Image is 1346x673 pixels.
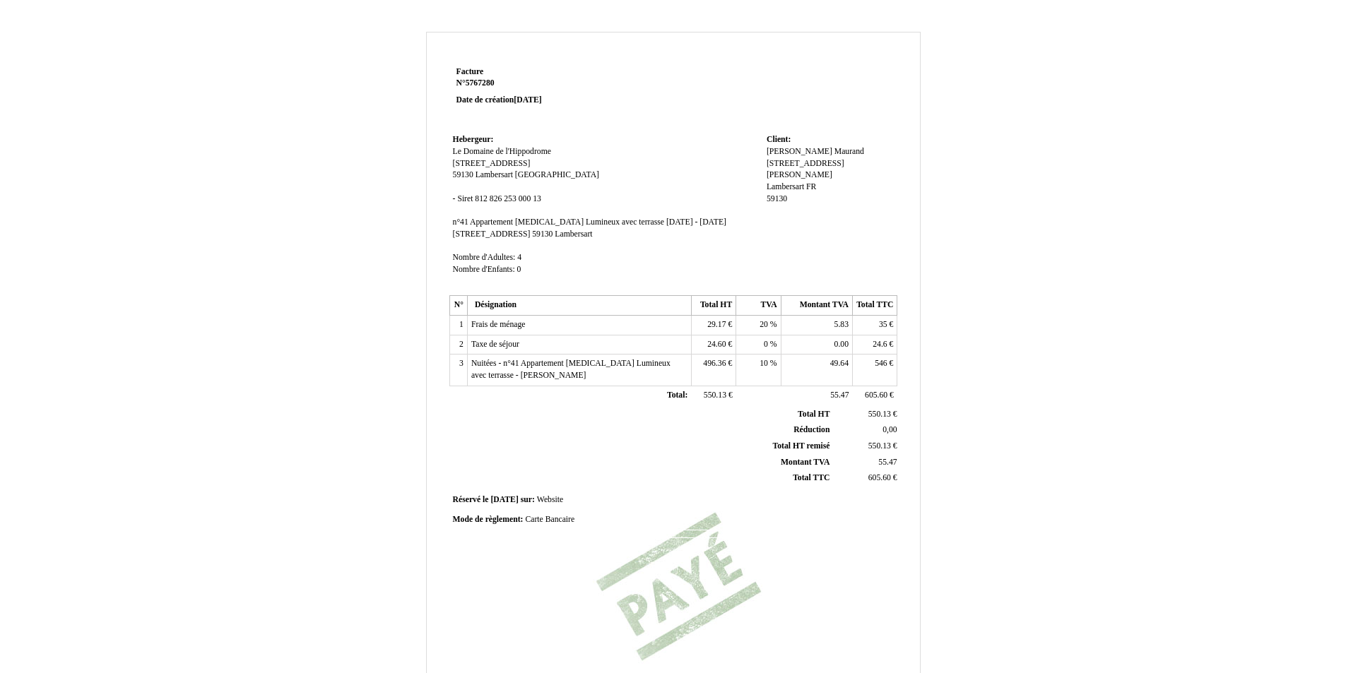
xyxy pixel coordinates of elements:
[781,458,830,467] span: Montant TVA
[517,265,521,274] span: 0
[865,391,887,400] span: 605.60
[456,95,542,105] strong: Date de création
[834,340,849,349] span: 0.00
[764,340,768,349] span: 0
[453,230,531,239] span: [STREET_ADDRESS]
[834,320,849,329] span: 5.83
[806,182,816,191] span: FR
[832,470,899,487] td: €
[707,340,726,349] span: 24.60
[793,473,830,482] span: Total TTC
[537,495,563,504] span: Website
[767,182,804,191] span: Lambersart
[853,386,897,405] td: €
[449,335,467,355] td: 2
[868,441,891,451] span: 550.13
[830,359,849,368] span: 49.64
[767,159,844,180] span: [STREET_ADDRESS][PERSON_NAME]
[532,230,553,239] span: 59130
[760,359,768,368] span: 10
[691,386,736,405] td: €
[736,355,781,386] td: %
[467,296,691,316] th: Désignation
[691,355,736,386] td: €
[781,296,852,316] th: Montant TVA
[853,335,897,355] td: €
[525,515,574,524] span: Carte Bancaire
[453,159,531,168] span: [STREET_ADDRESS]
[767,147,832,156] span: [PERSON_NAME]
[555,230,592,239] span: Lambersart
[834,147,864,156] span: Maurand
[490,495,518,504] span: [DATE]
[453,495,489,504] span: Réservé le
[879,320,887,329] span: 35
[878,458,897,467] span: 55.47
[515,170,599,179] span: [GEOGRAPHIC_DATA]
[875,359,887,368] span: 546
[873,340,887,349] span: 24.6
[457,194,541,203] span: Siret 812 826 253 000 13
[691,335,736,355] td: €
[853,355,897,386] td: €
[453,265,515,274] span: Nombre d'Enfants:
[517,253,521,262] span: 4
[793,425,830,434] span: Réduction
[798,410,830,419] span: Total HT
[456,78,625,89] strong: N°
[691,296,736,316] th: Total HT
[453,147,551,156] span: Le Domaine de l'Hippodrome
[514,95,541,105] span: [DATE]
[453,218,664,227] span: n°41 Appartement [MEDICAL_DATA] Lumineux avec terrasse
[453,170,473,179] span: 59130
[449,316,467,335] td: 1
[868,410,891,419] span: 550.13
[453,253,516,262] span: Nombre d'Adultes:
[767,194,787,203] span: 59130
[453,515,524,524] span: Mode de règlement:
[521,495,535,504] span: sur:
[471,340,519,349] span: Taxe de séjour
[456,67,484,76] span: Facture
[707,320,726,329] span: 29.17
[882,425,897,434] span: 0,00
[471,359,671,380] span: Nuitées - n°41 Appartement [MEDICAL_DATA] Lumineux avec terrasse - [PERSON_NAME]
[466,78,495,88] span: 5767280
[832,407,899,422] td: €
[453,194,456,203] span: -
[772,441,830,451] span: Total HT remisé
[853,296,897,316] th: Total TTC
[453,135,494,144] span: Hebergeur:
[667,391,687,400] span: Total:
[449,296,467,316] th: N°
[760,320,768,329] span: 20
[832,439,899,455] td: €
[471,320,526,329] span: Frais de ménage
[736,335,781,355] td: %
[736,316,781,335] td: %
[666,218,726,227] span: [DATE] - [DATE]
[853,316,897,335] td: €
[691,316,736,335] td: €
[767,135,791,144] span: Client:
[736,296,781,316] th: TVA
[868,473,891,482] span: 605.60
[704,391,726,400] span: 550.13
[449,355,467,386] td: 3
[830,391,849,400] span: 55.47
[703,359,726,368] span: 496.36
[476,170,513,179] span: Lambersart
